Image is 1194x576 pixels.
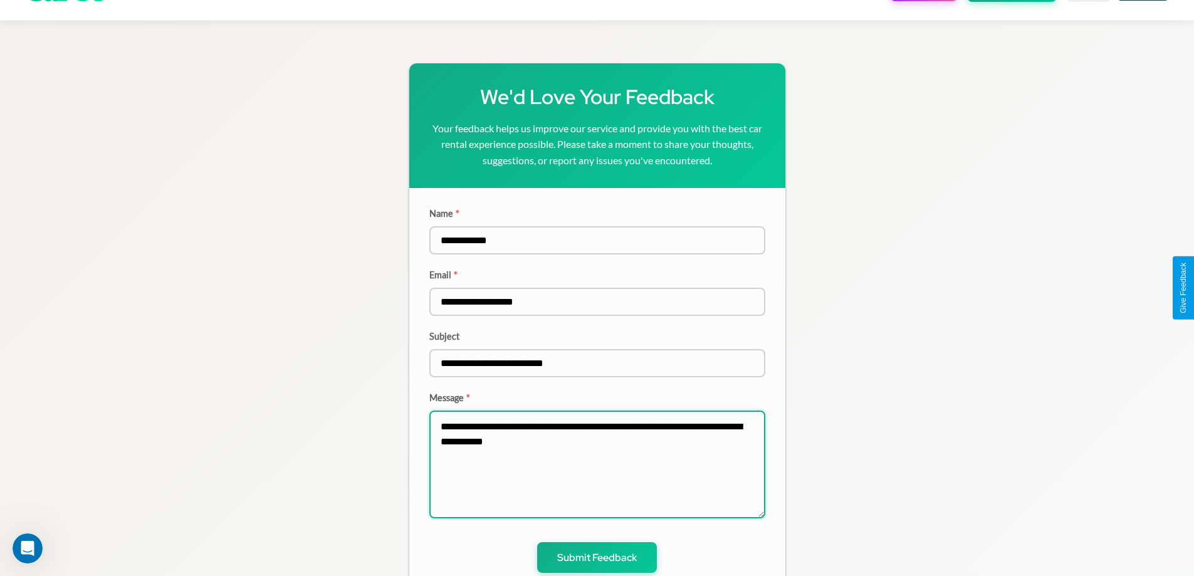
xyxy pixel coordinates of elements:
iframe: Intercom live chat [13,533,43,563]
button: Submit Feedback [537,542,657,573]
label: Email [429,270,765,280]
h1: We'd Love Your Feedback [429,83,765,110]
p: Your feedback helps us improve our service and provide you with the best car rental experience po... [429,120,765,169]
label: Subject [429,331,765,342]
div: Give Feedback [1179,263,1188,313]
label: Name [429,208,765,219]
label: Message [429,392,765,403]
